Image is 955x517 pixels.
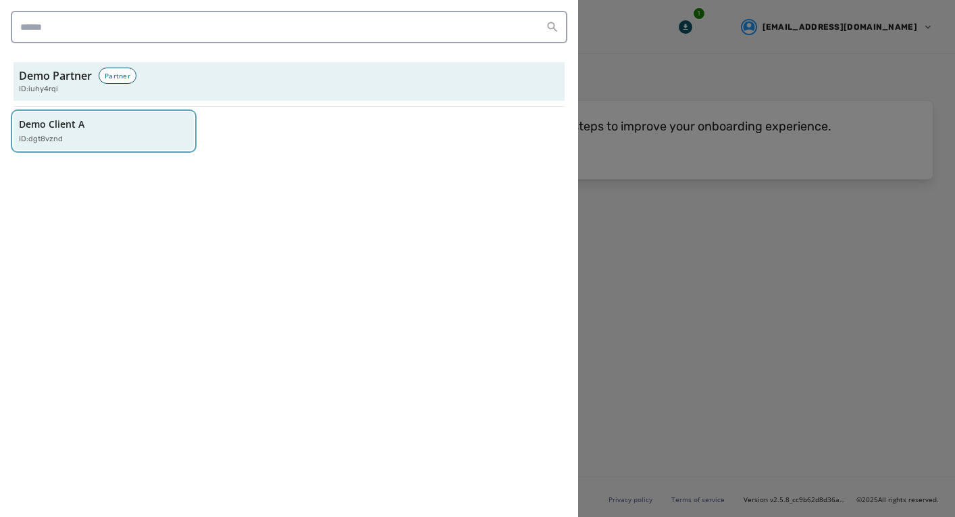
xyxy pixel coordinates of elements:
button: Demo Client AID:dgt8vznd [14,112,194,151]
p: ID: dgt8vznd [19,134,63,145]
h3: Demo Partner [19,68,92,84]
button: Demo PartnerPartnerID:iuhy4rqi [14,62,565,101]
p: Demo Client A [19,118,84,131]
div: Partner [99,68,136,84]
span: ID: iuhy4rqi [19,84,58,95]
